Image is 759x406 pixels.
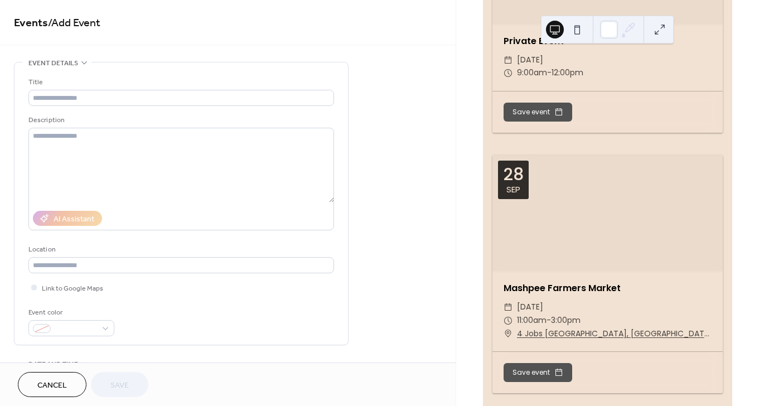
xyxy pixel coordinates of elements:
button: Save event [504,103,572,122]
span: - [547,314,551,327]
span: 3:00pm [551,314,581,327]
div: Description [28,114,332,126]
div: ​ [504,314,513,327]
div: Sep [506,185,520,194]
div: ​ [504,327,513,341]
div: 28 [503,166,524,183]
div: Event color [28,307,112,318]
div: Title [28,76,332,88]
span: 9:00am [517,66,547,80]
span: - [547,66,552,80]
button: Save event [504,363,572,382]
span: Date and time [28,359,78,370]
div: Mashpee Farmers Market [492,282,723,295]
button: Cancel [18,372,86,397]
div: ​ [504,301,513,314]
span: Link to Google Maps [42,283,103,294]
span: Event details [28,57,78,69]
a: 4 Jobs [GEOGRAPHIC_DATA], [GEOGRAPHIC_DATA] [517,327,712,341]
span: 11:00am [517,314,547,327]
span: / Add Event [48,12,100,34]
div: Location [28,244,332,255]
div: ​ [504,66,513,80]
span: [DATE] [517,54,543,67]
span: Cancel [37,380,67,391]
div: Private Event [492,35,723,48]
span: [DATE] [517,301,543,314]
span: 12:00pm [552,66,583,80]
a: Events [14,12,48,34]
div: ​ [504,54,513,67]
